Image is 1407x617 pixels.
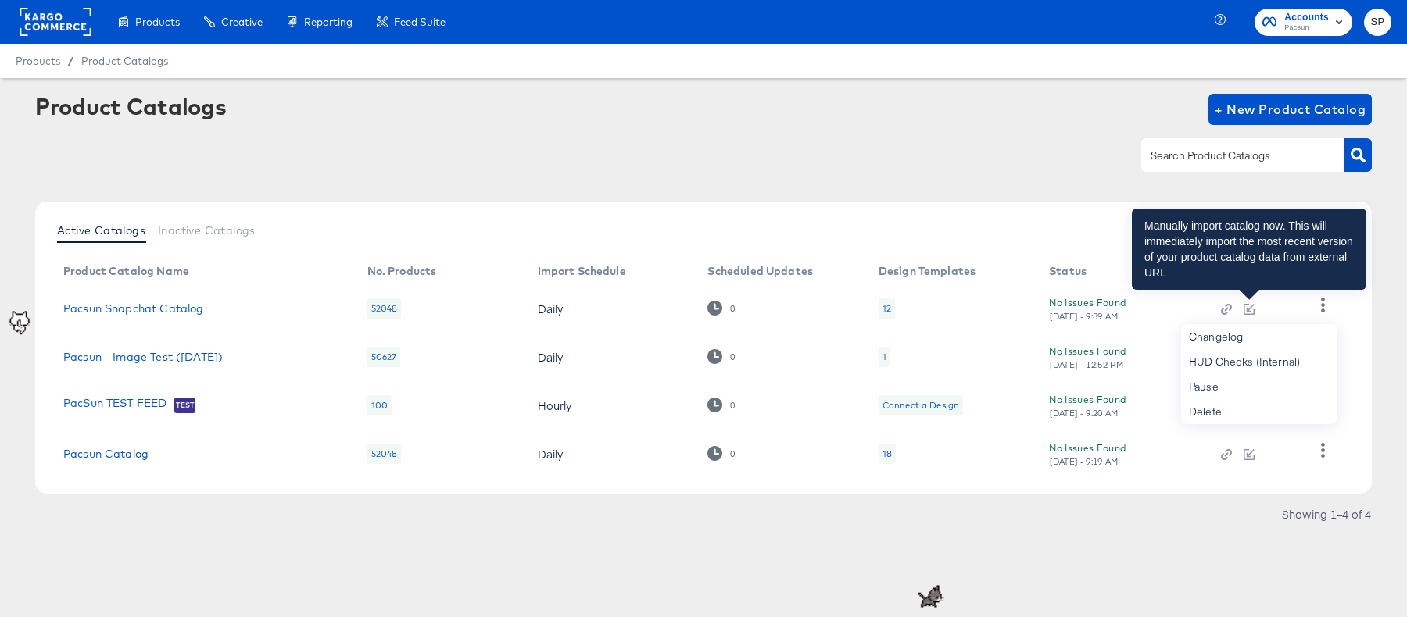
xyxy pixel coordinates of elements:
[879,444,896,464] div: 18
[1364,9,1391,36] button: SP
[367,444,402,464] div: 52048
[57,224,145,237] span: Active Catalogs
[707,301,735,316] div: 0
[883,399,959,412] div: Connect a Design
[1181,399,1337,424] div: Delete
[158,224,256,237] span: Inactive Catalogs
[367,298,402,319] div: 52048
[1284,22,1329,34] span: Pacsun
[883,448,892,460] div: 18
[879,265,976,277] div: Design Templates
[221,16,263,28] span: Creative
[394,16,446,28] span: Feed Suite
[707,349,735,364] div: 0
[174,399,195,412] span: Test
[1370,13,1385,31] span: SP
[525,284,696,333] td: Daily
[525,381,696,430] td: Hourly
[910,578,949,617] img: ZwNIYVgrJ6X8E6am31kAeCnVT86K9tmTQnjkeUcbqgx0pOX9TAbIDmQHdmPqpCH31lSWAAAAAElFTkSuQmCC
[879,347,890,367] div: 1
[729,303,736,314] div: 0
[879,298,895,319] div: 12
[1208,259,1298,284] th: Action
[1284,9,1329,26] span: Accounts
[879,395,963,415] div: Connect a Design
[538,265,626,277] div: Import Schedule
[63,448,149,460] a: Pacsun Catalog
[1297,259,1356,284] th: More
[1255,9,1352,36] button: AccountsPacsun
[81,55,168,67] a: Product Catalogs
[525,430,696,478] td: Daily
[883,302,891,315] div: 12
[707,398,735,412] div: 0
[35,94,226,119] div: Product Catalogs
[1147,147,1314,165] input: Search Product Catalogs
[525,333,696,381] td: Daily
[1181,349,1337,374] div: HUD Checks (Internal)
[367,347,401,367] div: 50627
[63,302,203,315] a: Pacsun Snapchat Catalog
[729,448,736,459] div: 0
[1181,324,1337,349] div: Changelog
[367,265,437,277] div: No. Products
[1208,94,1372,125] button: + New Product Catalog
[16,55,60,67] span: Products
[135,16,180,28] span: Products
[367,395,392,415] div: 100
[883,351,886,363] div: 1
[729,400,736,411] div: 0
[63,397,166,412] a: PacSun TEST FEED
[707,446,735,461] div: 0
[60,55,81,67] span: /
[63,265,189,277] div: Product Catalog Name
[729,351,736,362] div: 0
[304,16,353,28] span: Reporting
[707,265,813,277] div: Scheduled Updates
[1181,374,1337,399] div: Pause
[1036,259,1208,284] th: Status
[1281,508,1372,519] div: Showing 1–4 of 4
[1215,98,1366,120] span: + New Product Catalog
[63,351,223,363] a: Pacsun - Image Test ([DATE])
